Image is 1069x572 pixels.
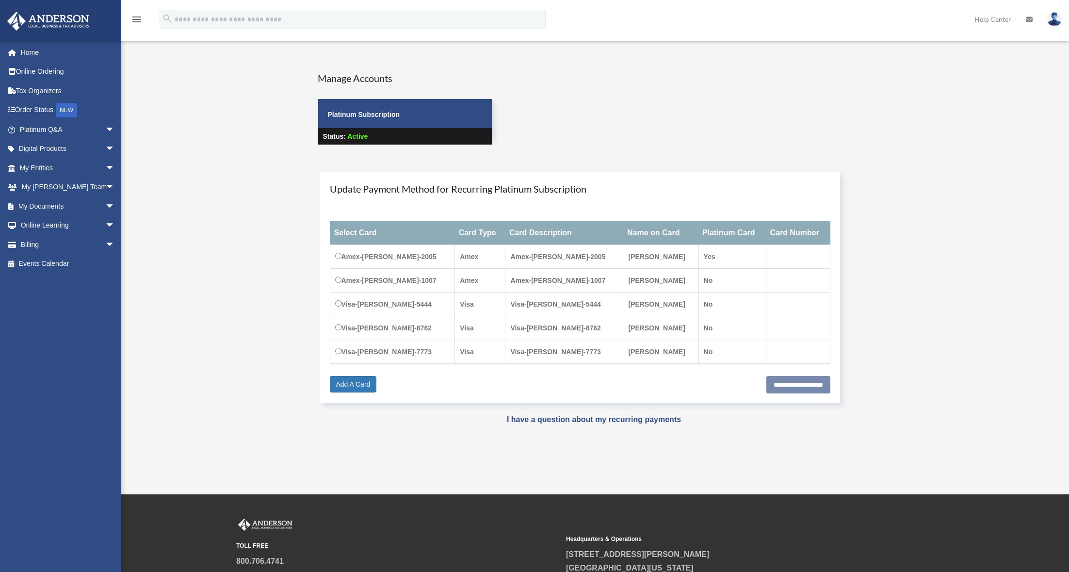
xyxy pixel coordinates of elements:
td: [PERSON_NAME] [623,245,698,268]
td: Amex-[PERSON_NAME]-1007 [505,268,623,292]
td: [PERSON_NAME] [623,316,698,340]
a: Online Learningarrow_drop_down [7,216,130,235]
td: Amex-[PERSON_NAME]-2005 [330,245,455,268]
th: Card Type [455,221,505,245]
span: Active [347,132,368,140]
a: [STREET_ADDRESS][PERSON_NAME] [566,550,709,558]
img: User Pic [1047,12,1062,26]
td: [PERSON_NAME] [623,340,698,364]
span: arrow_drop_down [105,139,125,159]
td: Visa-[PERSON_NAME]-7773 [505,340,623,364]
strong: Status: [323,132,346,140]
small: TOLL FREE [236,541,559,551]
td: Visa [455,316,505,340]
td: [PERSON_NAME] [623,268,698,292]
td: No [698,340,766,364]
td: Amex [455,268,505,292]
a: Add A Card [330,376,377,392]
a: [GEOGRAPHIC_DATA][US_STATE] [566,564,694,572]
h4: Manage Accounts [318,71,492,85]
td: No [698,316,766,340]
span: arrow_drop_down [105,158,125,178]
td: Visa-[PERSON_NAME]-8762 [330,316,455,340]
img: Anderson Advisors Platinum Portal [236,519,294,531]
td: Visa-[PERSON_NAME]-8762 [505,316,623,340]
td: Visa-[PERSON_NAME]-5444 [505,292,623,316]
th: Card Number [766,221,830,245]
td: Visa [455,340,505,364]
a: Digital Productsarrow_drop_down [7,139,130,159]
a: 800.706.4741 [236,557,284,565]
th: Platinum Card [698,221,766,245]
a: Billingarrow_drop_down [7,235,130,254]
a: My Documentsarrow_drop_down [7,196,130,216]
i: menu [131,14,143,25]
td: Amex-[PERSON_NAME]-2005 [505,245,623,268]
a: menu [131,17,143,25]
strong: Platinum Subscription [328,111,400,118]
td: Visa-[PERSON_NAME]-5444 [330,292,455,316]
small: Headquarters & Operations [566,534,889,544]
a: Tax Organizers [7,81,130,100]
a: Online Ordering [7,62,130,82]
th: Card Description [505,221,623,245]
td: [PERSON_NAME] [623,292,698,316]
a: Order StatusNEW [7,100,130,120]
td: Visa-[PERSON_NAME]-7773 [330,340,455,364]
span: arrow_drop_down [105,216,125,236]
span: arrow_drop_down [105,235,125,255]
a: Home [7,43,130,62]
a: Platinum Q&Aarrow_drop_down [7,120,130,139]
span: arrow_drop_down [105,196,125,216]
th: Name on Card [623,221,698,245]
img: Anderson Advisors Platinum Portal [4,12,92,31]
td: Yes [698,245,766,268]
i: search [162,13,173,24]
a: I have a question about my recurring payments [507,415,681,424]
td: No [698,292,766,316]
td: Amex-[PERSON_NAME]-1007 [330,268,455,292]
div: NEW [56,103,77,117]
a: My [PERSON_NAME] Teamarrow_drop_down [7,178,130,197]
td: No [698,268,766,292]
td: Amex [455,245,505,268]
h4: Update Payment Method for Recurring Platinum Subscription [330,182,831,196]
span: arrow_drop_down [105,178,125,197]
span: arrow_drop_down [105,120,125,140]
a: Events Calendar [7,254,130,274]
td: Visa [455,292,505,316]
a: My Entitiesarrow_drop_down [7,158,130,178]
th: Select Card [330,221,455,245]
